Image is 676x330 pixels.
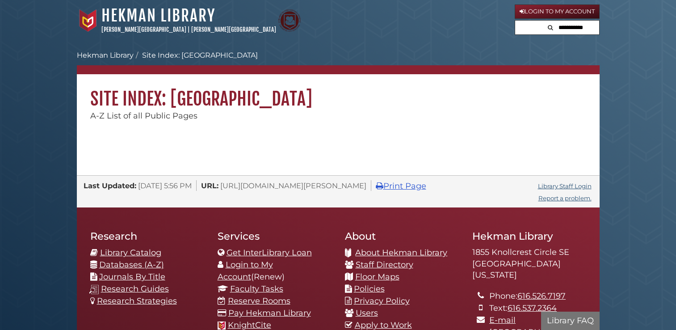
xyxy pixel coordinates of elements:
[356,260,413,270] a: Staff Directory
[84,181,136,190] span: Last Updated:
[101,284,169,294] a: Research Guides
[354,296,410,306] a: Privacy Policy
[101,26,186,33] a: [PERSON_NAME][GEOGRAPHIC_DATA]
[345,230,459,242] h2: About
[545,21,556,33] button: Search
[548,25,553,30] i: Search
[218,259,332,283] li: (Renew)
[376,181,426,191] a: Print Page
[77,50,600,74] nav: breadcrumb
[99,260,164,270] a: Databases (A-Z)
[489,290,586,302] li: Phone:
[218,230,332,242] h2: Services
[517,291,566,301] a: 616.526.7197
[218,260,273,282] a: Login to My Account
[472,247,586,281] address: 1855 Knollcrest Circle SE [GEOGRAPHIC_DATA][US_STATE]
[230,284,283,294] a: Faculty Tasks
[77,9,99,32] img: Calvin University
[228,320,271,330] a: KnightCite
[90,230,204,242] h2: Research
[538,182,592,190] a: Library Staff Login
[354,284,385,294] a: Policies
[538,195,592,202] a: Report a problem.
[218,322,226,330] img: Calvin favicon logo
[77,74,600,110] h1: Site Index: [GEOGRAPHIC_DATA]
[77,51,134,59] a: Hekman Library
[355,320,412,330] a: Apply to Work
[97,296,177,306] a: Research Strategies
[89,285,99,294] img: research-guides-icon-white_37x37.png
[90,111,197,121] span: A-Z List of all Public Pages
[356,308,378,318] a: Users
[227,248,312,258] a: Get InterLibrary Loan
[355,248,447,258] a: About Hekman Library
[201,181,218,190] span: URL:
[138,181,192,190] span: [DATE] 5:56 PM
[228,308,311,318] a: Pay Hekman Library
[472,230,586,242] h2: Hekman Library
[278,9,301,32] img: Calvin Theological Seminary
[188,26,190,33] span: |
[142,51,258,59] a: Site Index: [GEOGRAPHIC_DATA]
[508,303,557,313] a: 616.537.2364
[376,182,383,190] i: Print Page
[220,181,366,190] span: [URL][DOMAIN_NAME][PERSON_NAME]
[355,272,399,282] a: Floor Maps
[191,26,276,33] a: [PERSON_NAME][GEOGRAPHIC_DATA]
[489,302,586,314] li: Text:
[541,312,600,330] button: Library FAQ
[99,272,165,282] a: Journals By Title
[228,296,290,306] a: Reserve Rooms
[100,248,161,258] a: Library Catalog
[101,6,215,25] a: Hekman Library
[515,4,600,19] a: Login to My Account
